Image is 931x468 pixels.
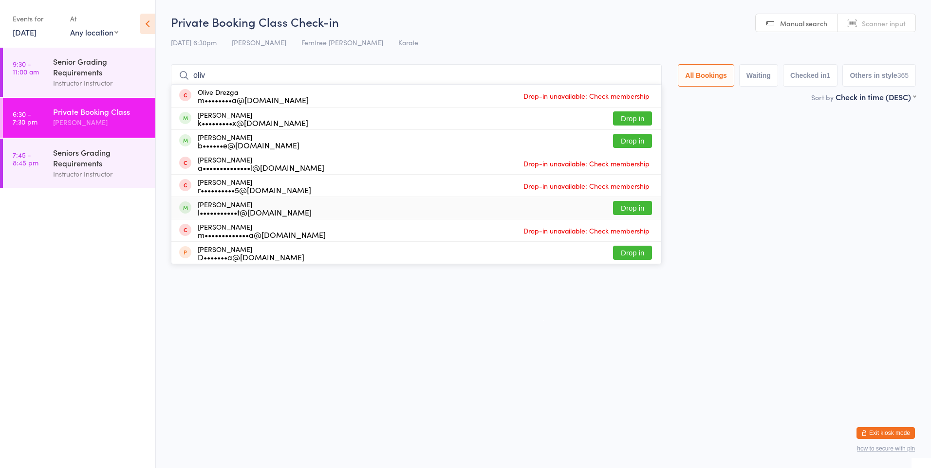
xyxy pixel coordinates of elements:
time: 6:30 - 7:30 pm [13,110,37,126]
span: Karate [398,37,418,47]
div: [PERSON_NAME] [198,133,299,149]
time: 9:30 - 11:00 am [13,60,39,75]
div: Events for [13,11,60,27]
h2: Private Booking Class Check-in [171,14,916,30]
div: [PERSON_NAME] [198,223,326,238]
div: a••••••••••••••l@[DOMAIN_NAME] [198,163,324,171]
button: All Bookings [678,64,734,87]
div: Senior Grading Requirements [53,56,147,77]
button: Others in style365 [842,64,916,87]
span: [DATE] 6:30pm [171,37,217,47]
div: At [70,11,118,27]
div: D•••••••a@[DOMAIN_NAME] [198,253,304,261]
div: Instructor Instructor [53,77,147,89]
a: [DATE] [13,27,37,37]
div: Check in time (DESC) [836,91,916,102]
div: m•••••••••••••a@[DOMAIN_NAME] [198,231,326,238]
button: Waiting [739,64,778,87]
span: Drop-in unavailable: Check membership [521,156,652,171]
button: Drop in [613,134,652,148]
button: Drop in [613,201,652,215]
div: [PERSON_NAME] [198,111,308,126]
button: how to secure with pin [857,445,915,452]
span: Scanner input [862,18,906,28]
span: Drop-in unavailable: Check membership [521,89,652,103]
div: [PERSON_NAME] [198,245,304,261]
div: 365 [897,72,909,79]
span: Drop-in unavailable: Check membership [521,223,652,238]
div: [PERSON_NAME] [198,200,312,216]
input: Search [171,64,662,87]
div: Seniors Grading Requirements [53,147,147,168]
span: Drop-in unavailable: Check membership [521,179,652,193]
div: m••••••••a@[DOMAIN_NAME] [198,96,309,104]
button: Drop in [613,111,652,126]
button: Drop in [613,246,652,260]
div: Private Booking Class [53,106,147,117]
time: 7:45 - 8:45 pm [13,151,38,166]
span: Ferntree [PERSON_NAME] [301,37,383,47]
div: Olive Drezga [198,88,309,104]
div: Any location [70,27,118,37]
label: Sort by [811,92,834,102]
div: b••••••e@[DOMAIN_NAME] [198,141,299,149]
a: 7:45 -8:45 pmSeniors Grading RequirementsInstructor Instructor [3,139,155,188]
a: 6:30 -7:30 pmPrivate Booking Class[PERSON_NAME] [3,98,155,138]
button: Checked in1 [783,64,838,87]
button: Exit kiosk mode [857,427,915,439]
span: [PERSON_NAME] [232,37,286,47]
a: 9:30 -11:00 amSenior Grading RequirementsInstructor Instructor [3,48,155,97]
div: Instructor Instructor [53,168,147,180]
span: Manual search [780,18,827,28]
div: k•••••••••x@[DOMAIN_NAME] [198,119,308,126]
div: [PERSON_NAME] [198,156,324,171]
div: 1 [827,72,831,79]
div: [PERSON_NAME] [198,178,311,194]
div: [PERSON_NAME] [53,117,147,128]
div: r••••••••••5@[DOMAIN_NAME] [198,186,311,194]
div: l•••••••••••t@[DOMAIN_NAME] [198,208,312,216]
